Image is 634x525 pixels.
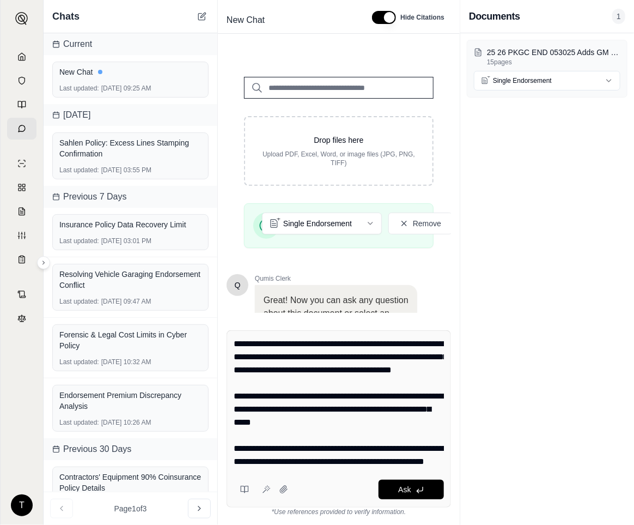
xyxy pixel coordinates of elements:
div: [DATE] 09:47 AM [59,297,202,306]
button: Ask [379,480,444,499]
a: Documents Vault [7,70,36,92]
div: Resolving Vehicle Garaging Endorsement Conflict [59,269,202,291]
button: Remove [388,213,453,234]
button: Expand sidebar [11,8,33,29]
a: Policy Comparisons [7,177,36,198]
a: Legal Search Engine [7,307,36,329]
p: 25 26 PKGC END 053025 Adds GM Financial as LP on 2025 GMC #3700.pdf [487,47,620,58]
div: Endorsement Premium Discrepancy Analysis [59,390,202,412]
span: Last updated: [59,237,99,245]
p: Upload PDF, Excel, Word, or image files (JPG, PNG, TIFF) [263,150,415,167]
a: Coverage Table [7,249,36,270]
div: [DATE] 10:26 AM [59,418,202,427]
div: *Use references provided to verify information. [227,508,451,516]
a: Contract Analysis [7,283,36,305]
div: [DATE] 03:01 PM [59,237,202,245]
span: Hide Citations [400,13,444,22]
div: New Chat [59,67,202,77]
div: [DATE] 10:32 AM [59,358,202,366]
a: Prompt Library [7,94,36,116]
div: Contractors' Equipment 90% Coinsurance Policy Details [59,472,202,493]
p: 15 pages [487,58,620,67]
span: Qumis Clerk [255,274,417,283]
span: 1 [612,9,625,24]
span: Last updated: [59,297,99,306]
div: [DATE] 03:55 PM [59,166,202,174]
div: Previous 7 Days [44,186,217,208]
div: T [11,494,33,516]
span: Last updated: [59,358,99,366]
span: New Chat [222,11,269,29]
div: [DATE] 09:25 AM [59,84,202,93]
div: Forensic & Legal Cost Limits in Cyber Policy [59,329,202,351]
span: Hello [235,280,241,291]
a: Single Policy [7,153,36,174]
span: Ask [398,485,411,494]
span: Page 1 of 3 [114,503,147,514]
span: Last updated: [59,418,99,427]
div: Previous 30 Days [44,438,217,460]
img: Expand sidebar [15,12,28,25]
div: [DATE] [44,104,217,126]
a: Claim Coverage [7,201,36,222]
span: Last updated: [59,84,99,93]
a: Home [7,46,36,68]
p: Drop files here [263,135,415,146]
p: Great! Now you can ask any question about this document or select an option below. [264,294,409,333]
span: Chats [52,9,80,24]
div: Edit Title [222,11,359,29]
a: Chat [7,118,36,140]
div: Insurance Policy Data Recovery Limit [59,219,202,230]
button: Expand sidebar [37,256,50,269]
div: Sahlen Policy: Excess Lines Stamping Confirmation [59,137,202,159]
div: Current [44,33,217,55]
button: New Chat [196,10,209,23]
button: 25 26 PKGC END 053025 Adds GM Financial as LP on 2025 GMC #3700.pdf15pages [474,47,620,67]
span: Last updated: [59,166,99,174]
a: Custom Report [7,225,36,246]
h3: Documents [469,9,520,24]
